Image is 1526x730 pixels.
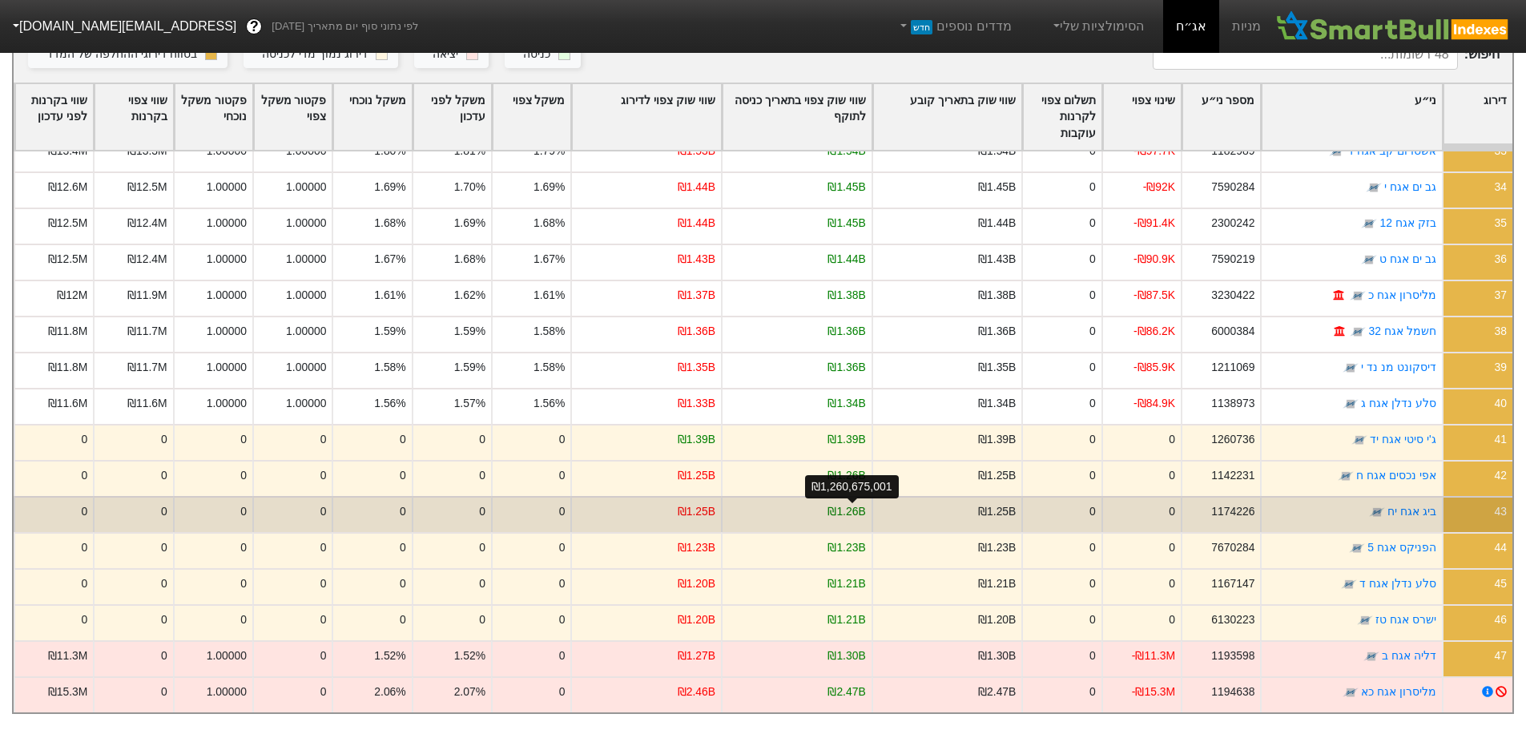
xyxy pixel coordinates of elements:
div: 0 [479,575,485,592]
div: 7590219 [1211,251,1254,268]
div: 0 [240,611,247,628]
div: 0 [400,467,406,484]
div: -₪84.9K [1133,395,1175,412]
div: ₪1.35B [978,359,1016,376]
div: Toggle SortBy [1443,84,1512,151]
div: 1.67% [374,251,405,268]
div: 35 [1495,215,1507,232]
img: tase link [1361,252,1377,268]
div: ₪1.30B [978,647,1016,664]
div: 0 [320,431,327,448]
div: 41 [1495,431,1507,448]
a: ביג אגח יח [1387,505,1436,518]
div: ₪12.5M [48,215,88,232]
div: ₪1.25B [978,467,1016,484]
div: -₪90.9K [1133,251,1175,268]
div: 1.00000 [207,179,247,196]
span: ? [250,16,259,38]
div: ₪1,260,675,001 [805,475,899,498]
a: חשמל אגח 32 [1368,325,1435,337]
a: דיסקונט מנ נד י [1361,361,1436,373]
div: 1193598 [1211,647,1254,664]
div: 0 [320,611,327,628]
div: ₪1.23B [678,539,715,556]
div: יציאה [433,46,458,63]
div: 0 [559,539,566,556]
div: ₪1.39B [978,431,1016,448]
div: 1.00000 [286,323,326,340]
a: ישרס אגח טז [1375,613,1436,626]
div: ₪1.36B [978,323,1016,340]
div: 1.00000 [286,215,326,232]
div: Toggle SortBy [572,84,721,151]
button: בטווח דירוגי ההחלפה של המדד [28,40,227,69]
div: ₪1.25B [978,503,1016,520]
div: 1.61% [374,287,405,304]
div: 0 [82,503,88,520]
div: ₪1.34B [827,395,865,412]
div: 2.06% [374,684,405,700]
div: 0 [479,503,485,520]
div: 0 [240,467,247,484]
div: 0 [320,467,327,484]
img: tase link [1343,361,1359,377]
div: Toggle SortBy [254,84,332,151]
div: Toggle SortBy [1023,84,1101,151]
div: ₪1.37B [678,287,715,304]
div: 0 [320,684,327,700]
a: גב ים אגח ט [1379,252,1436,265]
div: ₪12.5M [127,179,167,196]
div: 0 [400,431,406,448]
div: בטווח דירוגי ההחלפה של המדד [46,46,197,63]
div: ₪1.27B [678,647,715,664]
div: 0 [1089,431,1096,448]
div: 0 [320,503,327,520]
div: ₪1.45B [827,215,865,232]
div: 0 [559,431,566,448]
button: יציאה [414,40,489,69]
div: 0 [1089,611,1096,628]
div: 1211069 [1211,359,1254,376]
div: 0 [1089,143,1096,159]
div: ₪1.35B [678,359,715,376]
div: 1.57% [454,395,485,412]
div: 46 [1495,611,1507,628]
a: אפי נכסים אגח ח [1356,469,1436,482]
div: ₪1.38B [827,287,865,304]
div: Toggle SortBy [1262,84,1441,151]
div: דירוג נמוך מדי לכניסה [262,46,368,63]
a: ג'י סיטי אגח יד [1370,433,1435,446]
div: ₪11.6M [48,395,88,412]
div: 0 [240,503,247,520]
div: 1.62% [454,287,485,304]
div: 0 [82,431,88,448]
div: 45 [1495,575,1507,592]
div: 1.70% [454,179,485,196]
div: 1142231 [1211,467,1254,484]
div: 0 [1089,359,1096,376]
div: 0 [1089,395,1096,412]
div: 1.68% [533,215,565,232]
div: 6130223 [1211,611,1254,628]
div: 1.00000 [286,287,326,304]
div: 1.68% [374,215,405,232]
div: ₪1.39B [827,431,865,448]
div: 38 [1495,323,1507,340]
div: ₪1.36B [827,359,865,376]
div: ₪1.21B [978,575,1016,592]
img: tase link [1350,288,1366,305]
a: אשטרום קב אגח ד [1347,144,1436,157]
div: 0 [400,611,406,628]
div: ₪2.47B [978,684,1016,700]
div: ₪13.4M [48,143,88,159]
a: מליסרון אגח כא [1361,685,1436,698]
div: -₪91.4K [1133,215,1175,232]
img: tase link [1369,505,1385,521]
div: Toggle SortBy [15,84,93,151]
div: 37 [1495,287,1507,304]
div: ₪1.43B [978,251,1016,268]
div: ₪1.33B [678,395,715,412]
div: ₪1.39B [678,431,715,448]
div: 7670284 [1211,539,1254,556]
div: -₪85.9K [1133,359,1175,376]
